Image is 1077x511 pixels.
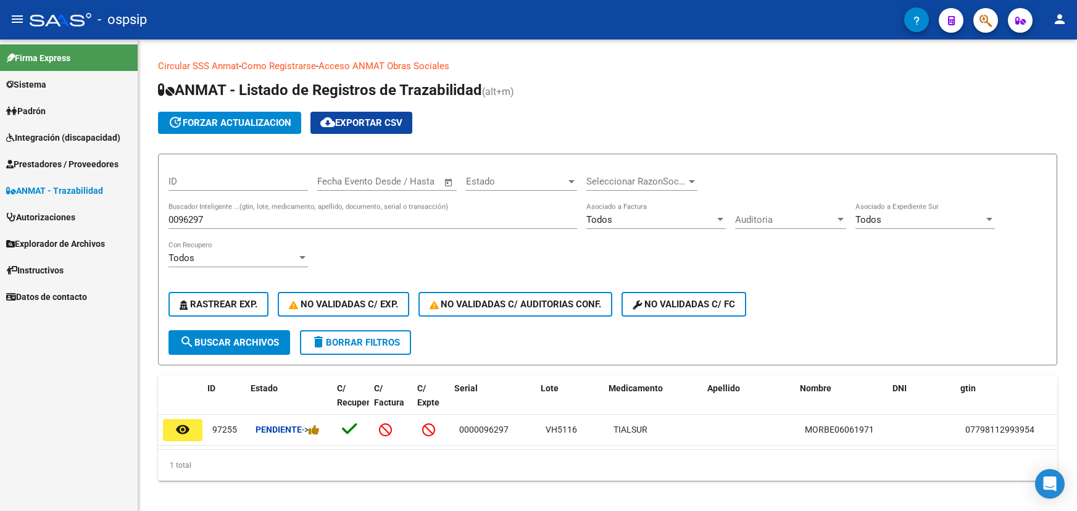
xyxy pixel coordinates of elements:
[6,78,46,91] span: Sistema
[6,290,87,304] span: Datos de contacto
[6,210,75,224] span: Autorizaciones
[241,60,316,72] a: Como Registrarse
[955,375,1067,430] datatable-header-cell: gtin
[180,337,279,348] span: Buscar Archivos
[320,117,402,128] span: Exportar CSV
[1052,12,1067,27] mat-icon: person
[800,383,831,393] span: Nombre
[965,425,1034,434] span: 07798112993954
[278,292,409,317] button: No Validadas c/ Exp.
[158,81,482,99] span: ANMAT - Listado de Registros de Trazabilidad
[168,117,291,128] span: forzar actualizacion
[6,237,105,251] span: Explorador de Archivos
[202,375,246,430] datatable-header-cell: ID
[613,425,647,434] span: TIALSUR
[541,383,559,393] span: Lote
[6,104,46,118] span: Padrón
[454,383,478,393] span: Serial
[368,176,428,187] input: End date
[300,330,411,355] button: Borrar Filtros
[256,425,302,434] strong: Pendiente
[459,425,509,434] span: 0000096297
[735,214,835,225] span: Auditoria
[332,375,369,430] datatable-header-cell: C/ Recupero
[418,292,613,317] button: No Validadas c/ Auditorias Conf.
[6,131,120,144] span: Integración (discapacidad)
[536,375,604,430] datatable-header-cell: Lote
[449,60,565,72] a: Documentacion trazabilidad
[6,157,119,171] span: Prestadores / Proveedores
[1035,469,1065,499] div: Open Intercom Messenger
[633,299,735,310] span: No validadas c/ FC
[158,450,1057,481] div: 1 total
[855,214,881,225] span: Todos
[158,59,1057,73] p: - -
[888,375,955,430] datatable-header-cell: DNI
[318,60,449,72] a: Acceso ANMAT Obras Sociales
[374,383,404,407] span: C/ Factura
[310,112,412,134] button: Exportar CSV
[180,334,194,349] mat-icon: search
[337,383,375,407] span: C/ Recupero
[707,383,740,393] span: Apellido
[369,375,412,430] datatable-header-cell: C/ Factura
[442,175,456,189] button: Open calendar
[212,425,237,434] span: 97255
[311,334,326,349] mat-icon: delete
[586,214,612,225] span: Todos
[6,264,64,277] span: Instructivos
[417,383,439,407] span: C/ Expte
[98,6,147,33] span: - ospsip
[892,383,907,393] span: DNI
[180,299,257,310] span: Rastrear Exp.
[795,375,888,430] datatable-header-cell: Nombre
[158,60,239,72] a: Circular SSS Anmat
[302,425,320,434] span: ->
[412,375,449,430] datatable-header-cell: C/ Expte
[168,330,290,355] button: Buscar Archivos
[960,383,976,393] span: gtin
[604,375,702,430] datatable-header-cell: Medicamento
[449,375,536,430] datatable-header-cell: Serial
[311,337,400,348] span: Borrar Filtros
[6,51,70,65] span: Firma Express
[430,299,602,310] span: No Validadas c/ Auditorias Conf.
[466,176,566,187] span: Estado
[317,176,357,187] input: Start date
[6,184,103,197] span: ANMAT - Trazabilidad
[207,383,215,393] span: ID
[168,115,183,130] mat-icon: update
[175,422,190,437] mat-icon: remove_red_eye
[246,375,332,430] datatable-header-cell: Estado
[805,425,874,434] span: MORBE06061971
[482,86,514,98] span: (alt+m)
[251,383,278,393] span: Estado
[289,299,398,310] span: No Validadas c/ Exp.
[546,425,577,434] span: VH5116
[622,292,746,317] button: No validadas c/ FC
[702,375,795,430] datatable-header-cell: Apellido
[168,292,268,317] button: Rastrear Exp.
[320,115,335,130] mat-icon: cloud_download
[158,112,301,134] button: forzar actualizacion
[609,383,663,393] span: Medicamento
[10,12,25,27] mat-icon: menu
[168,252,194,264] span: Todos
[586,176,686,187] span: Seleccionar RazonSocial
